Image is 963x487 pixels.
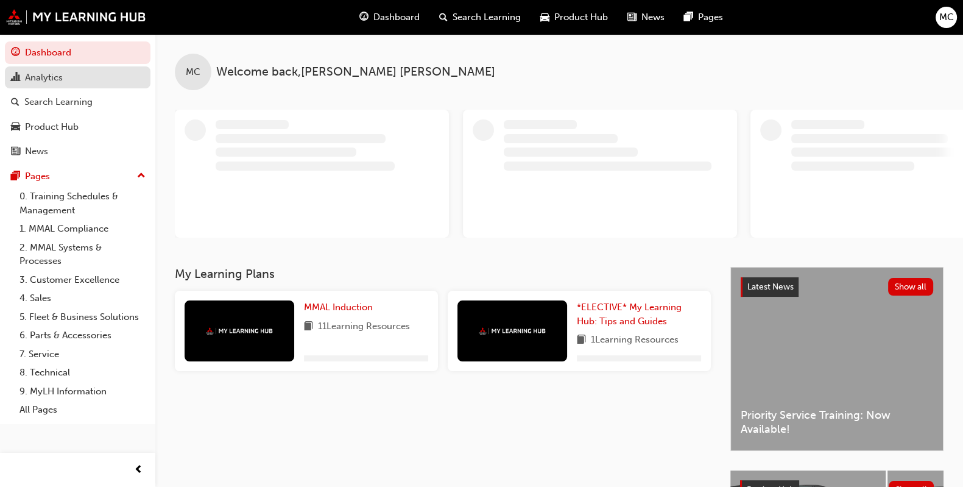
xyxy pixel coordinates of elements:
button: Show all [888,278,934,296]
span: up-icon [137,168,146,184]
span: MC [939,10,954,24]
span: search-icon [11,97,19,108]
button: MC [936,7,957,28]
span: search-icon [439,10,448,25]
span: prev-icon [134,463,143,478]
span: Pages [698,10,723,24]
a: All Pages [15,400,150,419]
img: mmal [6,9,146,25]
a: Latest NewsShow all [741,277,933,297]
a: Product Hub [5,116,150,138]
a: search-iconSearch Learning [429,5,531,30]
span: Search Learning [453,10,521,24]
a: 9. MyLH Information [15,382,150,401]
span: Latest News [747,282,794,292]
div: Pages [25,169,50,183]
a: guage-iconDashboard [350,5,429,30]
button: DashboardAnalyticsSearch LearningProduct HubNews [5,39,150,165]
span: car-icon [11,122,20,133]
span: Dashboard [373,10,420,24]
a: 8. Technical [15,363,150,382]
a: Latest NewsShow allPriority Service Training: Now Available! [730,267,944,451]
span: guage-icon [359,10,369,25]
span: *ELECTIVE* My Learning Hub: Tips and Guides [577,302,682,327]
span: MMAL Induction [304,302,373,313]
span: Welcome back , [PERSON_NAME] [PERSON_NAME] [216,65,495,79]
a: pages-iconPages [674,5,733,30]
span: pages-icon [684,10,693,25]
span: news-icon [627,10,637,25]
span: pages-icon [11,171,20,182]
div: News [25,144,48,158]
span: 1 Learning Resources [591,333,679,348]
a: MMAL Induction [304,300,378,315]
a: 6. Parts & Accessories [15,326,150,345]
a: 5. Fleet & Business Solutions [15,308,150,327]
img: mmal [479,327,546,335]
span: guage-icon [11,48,20,59]
a: 1. MMAL Compliance [15,219,150,238]
a: Search Learning [5,91,150,113]
span: News [641,10,665,24]
h3: My Learning Plans [175,267,711,281]
div: Search Learning [24,95,93,109]
img: mmal [206,327,273,335]
a: news-iconNews [618,5,674,30]
a: 3. Customer Excellence [15,271,150,290]
a: News [5,140,150,163]
a: 0. Training Schedules & Management [15,187,150,219]
div: Product Hub [25,120,79,134]
span: book-icon [577,333,586,348]
span: chart-icon [11,73,20,84]
button: Pages [5,165,150,188]
a: Dashboard [5,41,150,64]
a: 2. MMAL Systems & Processes [15,238,150,271]
a: *ELECTIVE* My Learning Hub: Tips and Guides [577,300,701,328]
div: Analytics [25,71,63,85]
span: news-icon [11,146,20,157]
span: Priority Service Training: Now Available! [741,408,933,436]
a: 7. Service [15,345,150,364]
span: book-icon [304,319,313,335]
span: Product Hub [554,10,608,24]
a: car-iconProduct Hub [531,5,618,30]
span: car-icon [540,10,549,25]
span: MC [186,65,200,79]
a: Analytics [5,66,150,89]
a: 4. Sales [15,289,150,308]
span: 11 Learning Resources [318,319,410,335]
